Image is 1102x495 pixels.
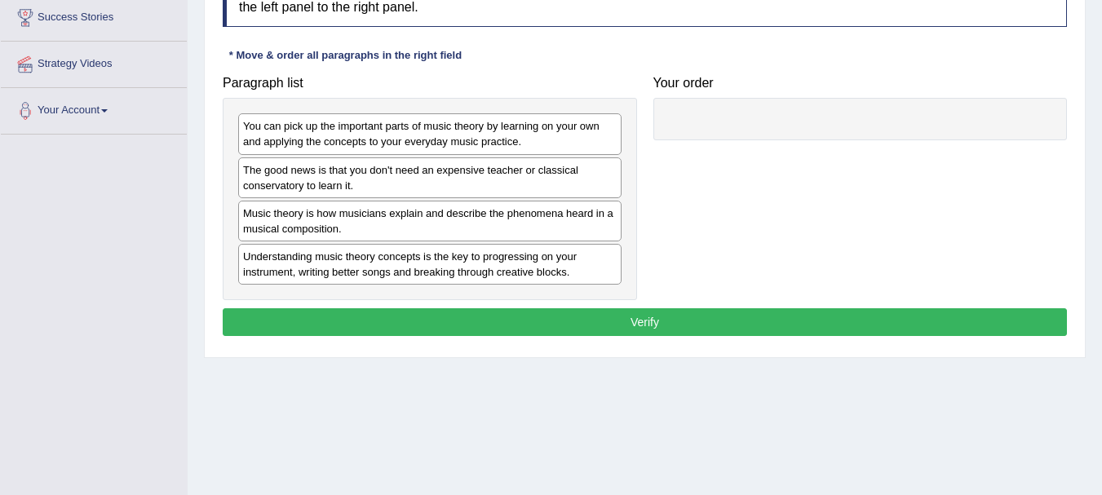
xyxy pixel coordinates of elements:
div: You can pick up the important parts of music theory by learning on your own and applying the conc... [238,113,622,154]
div: * Move & order all paragraphs in the right field [223,47,468,63]
div: Music theory is how musicians explain and describe the phenomena heard in a musical composition. [238,201,622,241]
button: Verify [223,308,1067,336]
a: Strategy Videos [1,42,187,82]
div: Understanding music theory concepts is the key to progressing on your instrument, writing better ... [238,244,622,285]
a: Your Account [1,88,187,129]
h4: Your order [653,76,1068,91]
h4: Paragraph list [223,76,637,91]
div: The good news is that you don't need an expensive teacher or classical conservatory to learn it. [238,157,622,198]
